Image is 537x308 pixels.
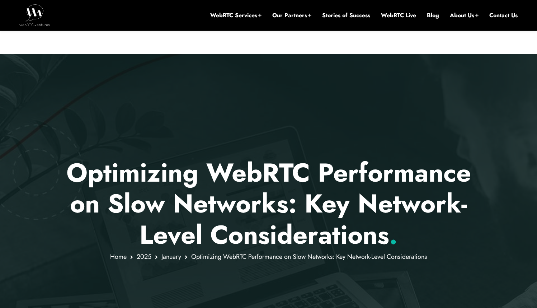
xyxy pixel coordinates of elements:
span: . [389,216,397,253]
a: 2025 [137,252,151,261]
a: WebRTC Services [210,11,262,19]
a: Our Partners [272,11,311,19]
span: Optimizing WebRTC Performance on Slow Networks: Key Network-Level Considerations [191,252,427,261]
img: WebRTC.ventures [19,4,50,26]
a: About Us [450,11,479,19]
a: Contact Us [489,11,518,19]
a: January [161,252,181,261]
a: Stories of Success [322,11,370,19]
a: Blog [427,11,439,19]
p: Optimizing WebRTC Performance on Slow Networks: Key Network-Level Considerations [58,157,479,250]
a: Home [110,252,127,261]
a: WebRTC Live [381,11,416,19]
